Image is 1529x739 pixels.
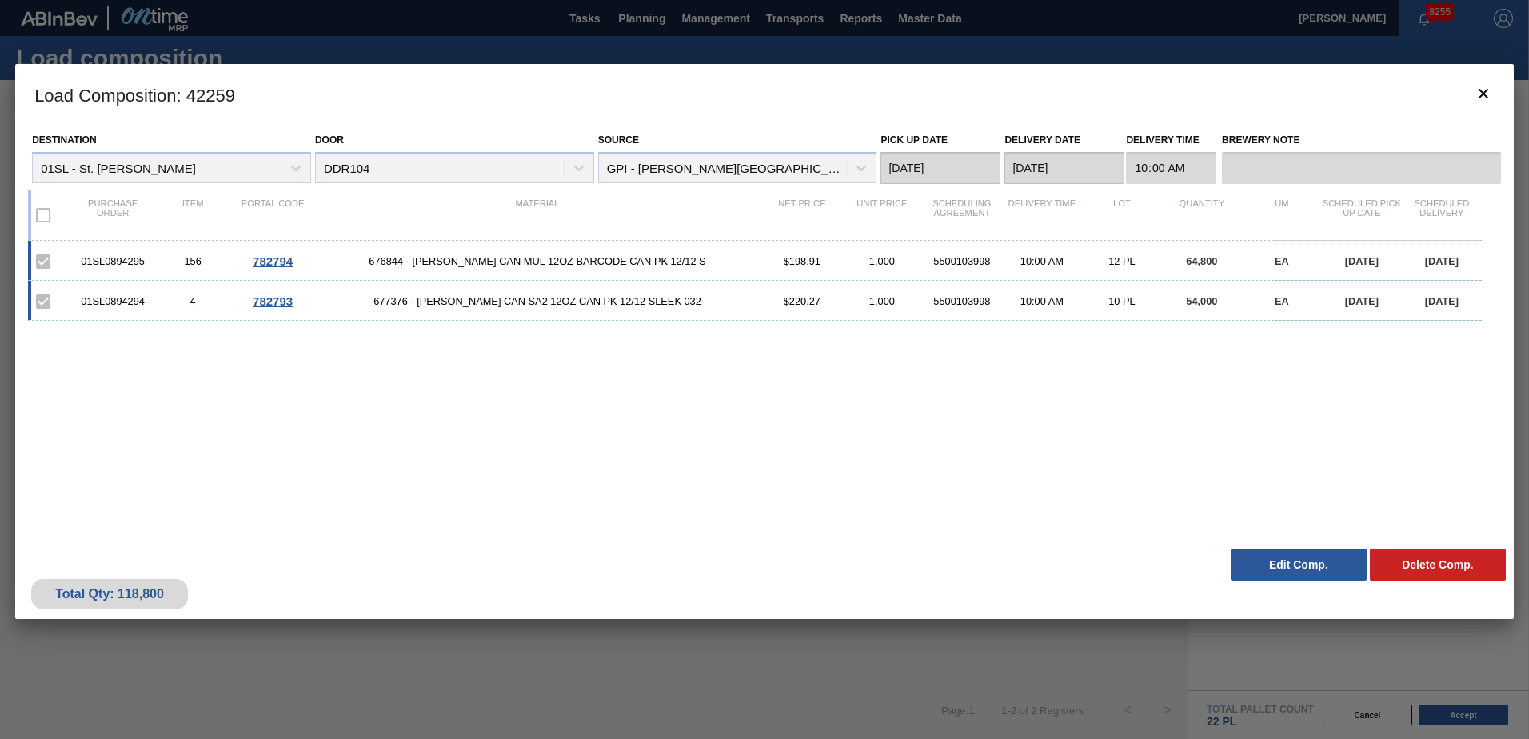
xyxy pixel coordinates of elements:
div: 1,000 [842,255,922,267]
div: 01SL0894295 [73,255,153,267]
input: mm/dd/yyyy [880,152,1000,184]
span: 676844 - CARR CAN MUL 12OZ BARCODE CAN PK 12/12 S [313,255,762,267]
div: Lot [1082,198,1162,232]
label: Pick up Date [880,134,948,146]
span: EA [1275,255,1289,267]
label: Destination [32,134,96,146]
div: 156 [153,255,233,267]
span: 782793 [253,294,293,308]
div: Material [313,198,762,232]
div: Item [153,198,233,232]
label: Door [315,134,344,146]
label: Brewery Note [1222,129,1501,152]
div: Purchase order [73,198,153,232]
div: Total Qty: 118,800 [43,587,176,601]
span: [DATE] [1345,255,1379,267]
span: 64,800 [1186,255,1217,267]
div: Scheduled Pick up Date [1322,198,1402,232]
div: 12 PL [1082,255,1162,267]
div: UM [1242,198,1322,232]
div: 5500103998 [922,295,1002,307]
span: [DATE] [1425,255,1459,267]
button: Delete Comp. [1370,549,1506,581]
div: Delivery Time [1002,198,1082,232]
button: Edit Comp. [1231,549,1367,581]
div: 5500103998 [922,255,1002,267]
div: 1,000 [842,295,922,307]
div: 01SL0894294 [73,295,153,307]
span: [DATE] [1345,295,1379,307]
input: mm/dd/yyyy [1004,152,1124,184]
span: [DATE] [1425,295,1459,307]
div: Portal code [233,198,313,232]
span: EA [1275,295,1289,307]
div: Unit Price [842,198,922,232]
div: Scheduled Delivery [1402,198,1482,232]
div: Net Price [762,198,842,232]
label: Source [598,134,639,146]
span: 54,000 [1186,295,1217,307]
div: $198.91 [762,255,842,267]
div: 4 [153,295,233,307]
span: 782794 [253,254,293,268]
label: Delivery Date [1004,134,1080,146]
h3: Load Composition : 42259 [15,64,1514,125]
div: 10:00 AM [1002,295,1082,307]
div: Scheduling Agreement [922,198,1002,232]
label: Delivery Time [1126,129,1216,152]
div: Go to Order [233,294,313,308]
div: Go to Order [233,254,313,268]
div: 10:00 AM [1002,255,1082,267]
div: Quantity [1162,198,1242,232]
div: 10 PL [1082,295,1162,307]
span: 677376 - CARR CAN SA2 12OZ CAN PK 12/12 SLEEK 032 [313,295,762,307]
div: $220.27 [762,295,842,307]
